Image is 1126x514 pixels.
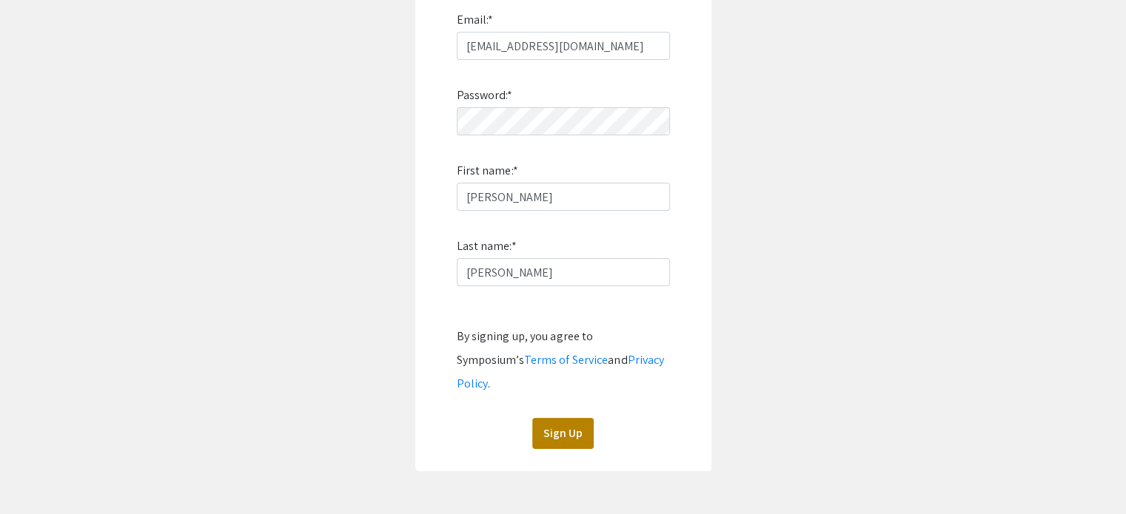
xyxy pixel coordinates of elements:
[457,84,513,107] label: Password:
[524,352,609,368] a: Terms of Service
[457,234,517,258] label: Last name:
[457,159,518,183] label: First name:
[532,418,594,449] button: Sign Up
[11,447,63,503] iframe: Chat
[457,325,670,396] div: By signing up, you agree to Symposium’s and .
[457,8,494,32] label: Email:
